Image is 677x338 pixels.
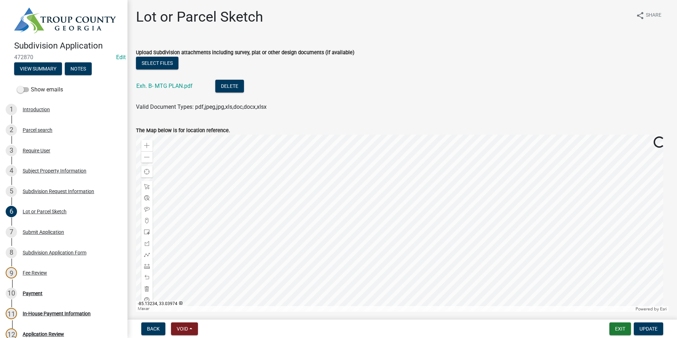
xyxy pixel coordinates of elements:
div: Payment [23,291,42,296]
span: 472870 [14,54,113,61]
button: shareShare [630,9,667,22]
div: Submit Application [23,230,64,235]
div: Parcel search [23,128,52,133]
span: Back [147,326,160,332]
label: The Map below is for location reference. [136,128,230,133]
wm-modal-confirm: Notes [65,66,92,72]
a: Exh. B- MTG PLAN.pdf [136,83,193,89]
button: Exit [609,322,631,335]
button: Select files [136,57,178,69]
div: 9 [6,267,17,278]
wm-modal-confirm: Edit Application Number [116,54,126,61]
div: 3 [6,145,17,156]
div: Require User [23,148,50,153]
div: Subject Property Information [23,168,86,173]
div: 1 [6,104,17,115]
span: Share [646,11,661,20]
label: Upload Subdivision attachments including survey, plat or other design documents (if available) [136,50,354,55]
span: Void [177,326,188,332]
div: 10 [6,288,17,299]
label: Show emails [17,85,63,94]
div: Fee Review [23,270,47,275]
span: Update [639,326,658,332]
i: share [636,11,644,20]
div: Zoom out [141,151,153,163]
div: Maxar [136,306,634,312]
a: Edit [116,54,126,61]
div: 6 [6,206,17,217]
button: Update [634,322,663,335]
button: Back [141,322,165,335]
img: Troup County, Georgia [14,7,116,33]
div: 4 [6,165,17,176]
div: Introduction [23,107,50,112]
div: 5 [6,186,17,197]
div: Powered by [634,306,669,312]
div: In-House Payment Information [23,311,91,316]
button: View Summary [14,62,62,75]
div: 11 [6,308,17,319]
wm-modal-confirm: Summary [14,66,62,72]
h4: Subdivision Application [14,41,122,51]
button: Notes [65,62,92,75]
div: Subdivision Request Information [23,189,94,194]
button: Void [171,322,198,335]
div: 7 [6,226,17,238]
div: Subdivision Application Form [23,250,86,255]
button: Delete [215,80,244,92]
span: Valid Document Types: pdf,jpeg,jpg,xls,doc,docx,xlsx [136,103,267,110]
wm-modal-confirm: Delete Document [215,83,244,90]
h1: Lot or Parcel Sketch [136,9,263,26]
div: Lot or Parcel Sketch [23,209,67,214]
div: Zoom in [141,140,153,151]
a: Esri [660,306,667,311]
div: Find my location [141,166,153,178]
div: 2 [6,124,17,136]
div: 8 [6,247,17,258]
div: Application Review [23,332,64,337]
